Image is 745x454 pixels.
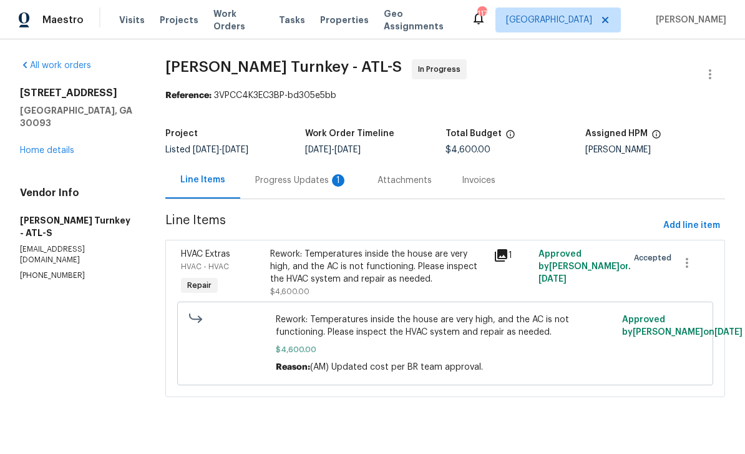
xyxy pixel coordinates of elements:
p: [EMAIL_ADDRESS][DOMAIN_NAME] [20,244,135,265]
span: [DATE] [714,328,743,337]
span: [DATE] [334,146,361,154]
h5: Total Budget [446,129,502,138]
div: [PERSON_NAME] [585,146,725,154]
span: Tasks [279,16,305,24]
span: - [305,146,361,154]
span: (AM) Updated cost per BR team approval. [310,363,483,372]
div: Line Items [180,174,225,186]
a: All work orders [20,61,91,70]
h5: Project [165,129,198,138]
span: Rework: Temperatures inside the house are very high, and the AC is not functioning. Please inspec... [276,313,615,338]
span: Geo Assignments [384,7,456,32]
button: Add line item [658,214,725,237]
div: 1 [332,174,344,187]
span: $4,600.00 [270,288,309,295]
span: [DATE] [305,146,331,154]
span: The hpm assigned to this work order. [651,129,661,146]
span: Reason: [276,363,310,372]
span: $4,600.00 [446,146,490,154]
div: 3VPCC4K3EC3BP-bd305e5bb [165,89,725,102]
span: $4,600.00 [276,343,615,356]
span: [DATE] [222,146,248,154]
span: Maestro [42,14,84,26]
h5: Assigned HPM [585,129,648,138]
h4: Vendor Info [20,187,135,199]
span: Accepted [634,252,676,264]
h5: [PERSON_NAME] Turnkey - ATL-S [20,214,135,239]
span: Repair [182,279,217,292]
span: [DATE] [193,146,219,154]
span: In Progress [418,63,465,76]
div: Progress Updates [255,174,348,187]
div: 117 [477,7,486,20]
span: Properties [320,14,369,26]
span: Approved by [PERSON_NAME] on [622,315,743,337]
h5: Work Order Timeline [305,129,394,138]
span: HVAC - HVAC [181,263,229,270]
div: Invoices [462,174,495,187]
span: Add line item [663,218,720,234]
span: Visits [119,14,145,26]
span: Work Orders [213,7,264,32]
span: Line Items [165,214,658,237]
span: Listed [165,146,248,154]
b: Reference: [165,91,212,100]
p: [PHONE_NUMBER] [20,270,135,281]
span: HVAC Extras [181,250,230,259]
span: - [193,146,248,154]
div: Attachments [377,174,432,187]
a: Home details [20,146,74,155]
h5: [GEOGRAPHIC_DATA], GA 30093 [20,104,135,129]
span: [PERSON_NAME] Turnkey - ATL-S [165,59,402,74]
div: 1 [494,248,531,263]
h2: [STREET_ADDRESS] [20,87,135,99]
span: [PERSON_NAME] [651,14,726,26]
span: [DATE] [538,275,567,284]
span: The total cost of line items that have been proposed by Opendoor. This sum includes line items th... [505,129,515,146]
span: [GEOGRAPHIC_DATA] [506,14,592,26]
div: Rework: Temperatures inside the house are very high, and the AC is not functioning. Please inspec... [270,248,486,285]
span: Projects [160,14,198,26]
span: Approved by [PERSON_NAME] on [538,250,631,284]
